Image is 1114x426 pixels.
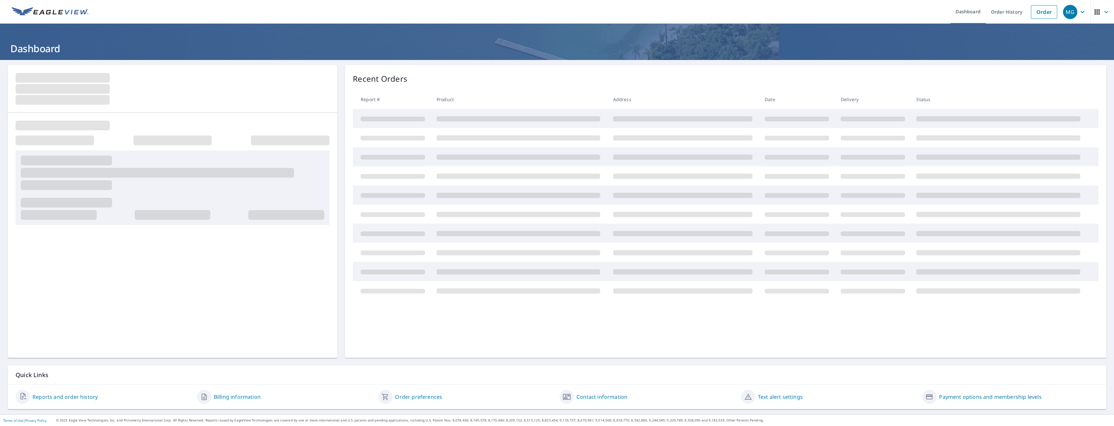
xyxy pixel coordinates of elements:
[758,393,803,401] a: Text alert settings
[353,73,407,85] p: Recent Orders
[939,393,1041,401] a: Payment options and membership levels
[431,90,608,109] th: Product
[395,393,442,401] a: Order preferences
[16,371,1098,379] p: Quick Links
[32,393,98,401] a: Reports and order history
[12,7,88,17] img: EV Logo
[1063,5,1077,19] div: MG
[1031,5,1057,19] a: Order
[576,393,627,401] a: Contact information
[353,90,431,109] th: Report #
[8,42,1106,55] h1: Dashboard
[836,90,911,109] th: Delivery
[760,90,836,109] th: Date
[3,419,46,422] p: |
[56,418,1111,423] p: © 2025 Eagle View Technologies, Inc. and Pictometry International Corp. All Rights Reserved. Repo...
[214,393,261,401] a: Billing information
[3,418,23,423] a: Terms of Use
[608,90,760,109] th: Address
[25,418,46,423] a: Privacy Policy
[911,90,1088,109] th: Status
